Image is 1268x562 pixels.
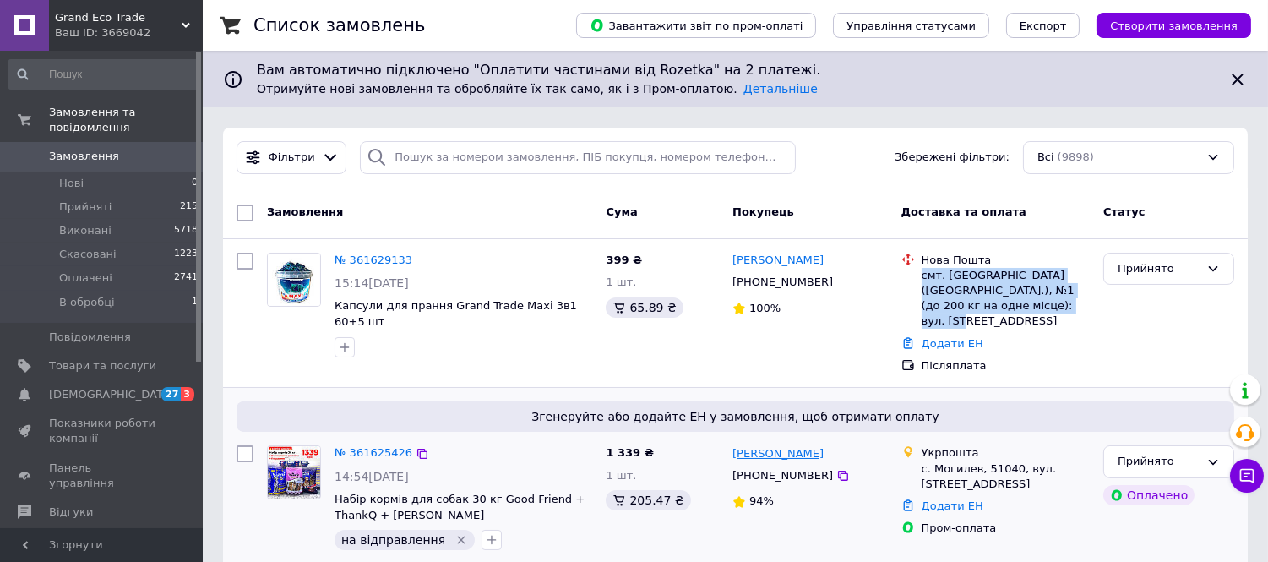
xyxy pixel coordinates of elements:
[174,247,198,262] span: 1223
[268,254,320,306] img: Фото товару
[49,387,174,402] span: [DEMOGRAPHIC_DATA]
[335,254,412,266] a: № 361629133
[1110,19,1238,32] span: Створити замовлення
[1058,150,1094,163] span: (9898)
[922,253,1090,268] div: Нова Пошта
[732,446,824,462] a: [PERSON_NAME]
[606,205,637,218] span: Cума
[922,499,983,512] a: Додати ЕН
[846,19,976,32] span: Управління статусами
[335,493,585,521] a: Набір кормів для собак 30 кг Good Friend + ThankQ + [PERSON_NAME]
[576,13,816,38] button: Завантажити звіт по пром-оплаті
[192,176,198,191] span: 0
[335,299,577,328] a: Капсули для прання Grand Trade Maxi 3в1 60+5 шт
[1103,485,1195,505] div: Оплачено
[1006,13,1080,38] button: Експорт
[732,253,824,269] a: [PERSON_NAME]
[454,533,468,547] svg: Видалити мітку
[49,461,156,491] span: Панель управління
[341,533,445,547] span: на відправлення
[253,15,425,35] h1: Список замовлень
[743,82,818,95] a: Детальніше
[180,199,198,215] span: 215
[8,59,199,90] input: Пошук
[267,253,321,307] a: Фото товару
[161,387,181,401] span: 27
[1118,260,1200,278] div: Прийнято
[335,276,409,290] span: 15:14[DATE]
[192,295,198,310] span: 1
[922,268,1090,330] div: смт. [GEOGRAPHIC_DATA] ([GEOGRAPHIC_DATA].), №1 (до 200 кг на одне місце): вул. [STREET_ADDRESS]
[1103,205,1146,218] span: Статус
[606,276,636,288] span: 1 шт.
[833,13,989,38] button: Управління статусами
[49,358,156,374] span: Товари та послуги
[59,247,117,262] span: Скасовані
[257,61,1214,80] span: Вам автоматично підключено "Оплатити частинами від Rozetka" на 2 платежі.
[174,223,198,238] span: 5718
[55,25,203,41] div: Ваш ID: 3669042
[1080,19,1251,31] a: Створити замовлення
[49,105,203,135] span: Замовлення та повідомлення
[243,408,1227,425] span: Згенеруйте або додайте ЕН у замовлення, щоб отримати оплату
[901,205,1026,218] span: Доставка та оплата
[335,470,409,483] span: 14:54[DATE]
[606,490,690,510] div: 205.47 ₴
[59,270,112,286] span: Оплачені
[922,445,1090,461] div: Укрпошта
[59,176,84,191] span: Нові
[895,150,1010,166] span: Збережені фільтри:
[1230,459,1264,493] button: Чат з покупцем
[49,416,156,446] span: Показники роботи компанії
[606,446,653,459] span: 1 339 ₴
[606,254,642,266] span: 399 ₴
[1020,19,1067,32] span: Експорт
[922,358,1090,374] div: Післяплата
[49,330,131,345] span: Повідомлення
[59,199,112,215] span: Прийняті
[360,141,796,174] input: Пошук за номером замовлення, ПІБ покупця, номером телефону, Email, номером накладної
[49,149,119,164] span: Замовлення
[335,446,412,459] a: № 361625426
[1118,453,1200,471] div: Прийнято
[749,302,781,314] span: 100%
[269,150,315,166] span: Фільтри
[59,223,112,238] span: Виконані
[174,270,198,286] span: 2741
[257,82,818,95] span: Отримуйте нові замовлення та обробляйте їх так само, як і з Пром-оплатою.
[606,297,683,318] div: 65.89 ₴
[267,205,343,218] span: Замовлення
[181,387,194,401] span: 3
[49,505,93,520] span: Відгуки
[1037,150,1054,166] span: Всі
[1097,13,1251,38] button: Створити замовлення
[729,465,836,487] div: [PHONE_NUMBER]
[606,469,636,482] span: 1 шт.
[729,271,836,293] div: [PHONE_NUMBER]
[267,445,321,499] a: Фото товару
[590,18,803,33] span: Завантажити звіт по пром-оплаті
[732,205,794,218] span: Покупець
[922,337,983,350] a: Додати ЕН
[922,521,1090,536] div: Пром-оплата
[55,10,182,25] span: Grand Eco Trade
[922,461,1090,492] div: с. Могилев, 51040, вул. [STREET_ADDRESS]
[749,494,774,507] span: 94%
[268,446,320,499] img: Фото товару
[59,295,115,310] span: В обробці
